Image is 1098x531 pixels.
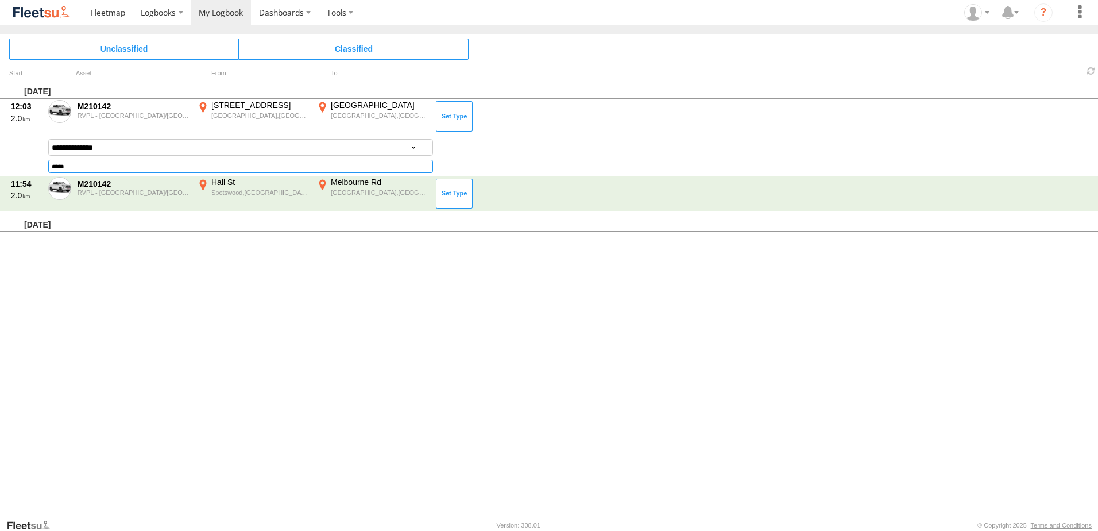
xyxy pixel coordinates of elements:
[6,520,59,531] a: Visit our Website
[331,177,428,187] div: Melbourne Rd
[239,39,469,59] span: Click to view Classified Trips
[195,100,310,133] label: Click to View Event Location
[78,179,189,189] div: M210142
[78,112,189,119] div: RVPL - [GEOGRAPHIC_DATA]/[GEOGRAPHIC_DATA]/[GEOGRAPHIC_DATA]
[211,111,308,120] div: [GEOGRAPHIC_DATA],[GEOGRAPHIC_DATA]
[11,113,42,124] div: 2.0
[331,100,428,110] div: [GEOGRAPHIC_DATA]
[315,71,430,76] div: To
[211,177,308,187] div: Hall St
[960,4,993,21] div: Anthony Winton
[211,188,308,197] div: Spotswood,[GEOGRAPHIC_DATA]
[11,5,71,20] img: fleetsu-logo-horizontal.svg
[315,177,430,210] label: Click to View Event Location
[1084,66,1098,76] span: Refresh
[195,71,310,76] div: From
[436,101,473,131] button: Click to Set
[1034,3,1053,22] i: ?
[497,522,540,529] div: Version: 308.01
[9,71,44,76] div: Click to Sort
[436,179,473,209] button: Click to Set
[11,190,42,201] div: 2.0
[11,101,42,111] div: 12:03
[195,177,310,210] label: Click to View Event Location
[331,111,428,120] div: [GEOGRAPHIC_DATA],[GEOGRAPHIC_DATA]
[211,100,308,110] div: [STREET_ADDRESS]
[78,189,189,196] div: RVPL - [GEOGRAPHIC_DATA]/[GEOGRAPHIC_DATA]/[GEOGRAPHIC_DATA]
[11,179,42,189] div: 11:54
[78,101,189,111] div: M210142
[9,39,239,59] span: Click to view Unclassified Trips
[315,100,430,133] label: Click to View Event Location
[977,522,1092,529] div: © Copyright 2025 -
[1031,522,1092,529] a: Terms and Conditions
[76,71,191,76] div: Asset
[331,188,428,197] div: [GEOGRAPHIC_DATA],[GEOGRAPHIC_DATA]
